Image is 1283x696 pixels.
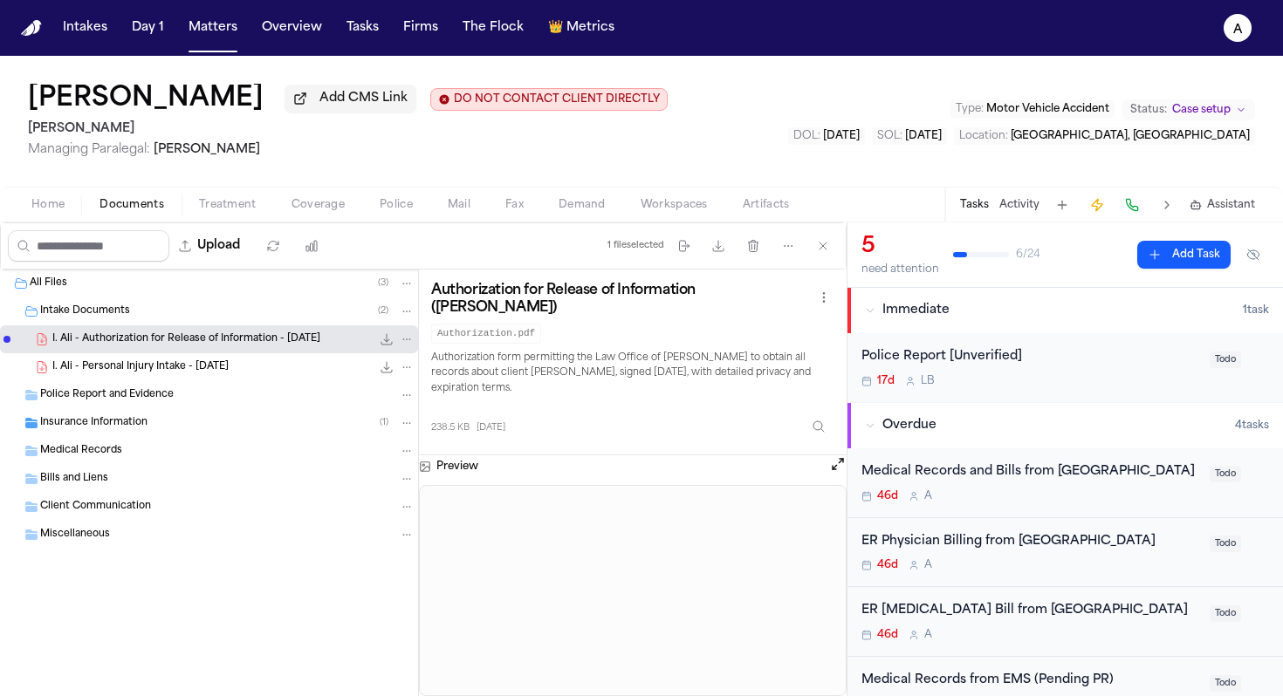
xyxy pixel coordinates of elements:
span: I. Ali - Personal Injury Intake - [DATE] [52,360,229,375]
span: Immediate [882,302,950,319]
span: Todo [1210,605,1241,622]
span: Type : [956,104,984,114]
img: Finch Logo [21,20,42,37]
span: [GEOGRAPHIC_DATA], [GEOGRAPHIC_DATA] [1011,131,1250,141]
button: Tasks [960,198,989,212]
button: Download I. Ali - Authorization for Release of Information - 6.4.25 [378,331,395,348]
div: Medical Records from EMS (Pending PR) [861,671,1199,691]
button: Firms [396,12,445,44]
a: Home [21,20,42,37]
span: Insurance Information [40,416,148,431]
span: ( 2 ) [378,306,388,316]
h2: [PERSON_NAME] [28,119,668,140]
div: Medical Records and Bills from [GEOGRAPHIC_DATA] [861,462,1199,482]
iframe: I. Ali - Authorization for Release of Information - 6.4.25 [420,486,846,695]
div: Open task: Medical Records and Bills from Highland Hospital [847,448,1283,518]
span: Client Communication [40,500,151,515]
span: Assistant [1207,198,1255,212]
span: Fax [505,198,524,212]
span: Coverage [292,198,345,212]
span: 46d [877,628,898,642]
button: Make a Call [1120,193,1144,217]
button: Upload [169,230,250,262]
span: 46d [877,489,898,503]
span: DO NOT CONTACT CLIENT DIRECTLY [454,92,660,106]
span: ( 3 ) [378,278,388,288]
button: The Flock [456,12,531,44]
span: Workspaces [641,198,708,212]
span: Miscellaneous [40,528,110,542]
button: Open preview [829,455,847,478]
span: All Files [30,276,67,291]
span: Treatment [199,198,257,212]
button: Tasks [340,12,386,44]
span: Medical Records [40,444,122,459]
span: Police Report and Evidence [40,388,174,403]
button: Edit SOL: 2027-06-02 [872,127,947,145]
button: Inspect [803,411,834,442]
button: crownMetrics [541,12,621,44]
span: Motor Vehicle Accident [986,104,1109,114]
span: L B [921,374,935,388]
span: Todo [1210,466,1241,482]
button: Change status from Case setup [1122,99,1255,120]
span: 4 task s [1235,419,1269,433]
span: Overdue [882,417,937,434]
span: [DATE] [477,421,505,434]
button: Edit Type: Motor Vehicle Accident [950,100,1115,118]
span: [DATE] [905,131,942,141]
span: Police [380,198,413,212]
span: 1 task [1243,304,1269,317]
span: A [924,558,932,572]
h3: Preview [436,460,478,474]
span: ( 1 ) [380,418,388,427]
span: Todo [1210,351,1241,368]
div: 1 file selected [607,240,664,251]
div: ER Physician Billing from [GEOGRAPHIC_DATA] [861,532,1199,552]
div: Open task: Police Report [Unverified] [847,333,1283,402]
span: 46d [877,558,898,572]
span: Demand [559,198,606,212]
div: Police Report [Unverified] [861,347,1199,367]
span: Documents [99,198,164,212]
input: Search files [8,230,169,262]
code: Authorization.pdf [431,324,541,344]
span: 6 / 24 [1016,248,1040,262]
span: DOL : [793,131,820,141]
button: Overview [255,12,329,44]
span: A [924,489,932,503]
div: 5 [861,233,939,261]
span: [DATE] [823,131,860,141]
div: need attention [861,263,939,276]
button: Day 1 [125,12,171,44]
h1: [PERSON_NAME] [28,84,264,115]
span: Status: [1130,103,1167,117]
button: Edit DOL: 2025-06-02 [788,127,865,145]
button: Edit matter name [28,84,264,115]
button: Matters [182,12,244,44]
span: Mail [448,198,470,212]
div: Open task: ER Physician Billing from Highland Hospital [847,518,1283,588]
button: Activity [999,198,1039,212]
button: Intakes [56,12,114,44]
span: I. Ali - Authorization for Release of Information - [DATE] [52,332,320,347]
button: Immediate1task [847,288,1283,333]
span: [PERSON_NAME] [154,143,260,156]
span: Artifacts [743,198,790,212]
div: ER [MEDICAL_DATA] Bill from [GEOGRAPHIC_DATA] [861,601,1199,621]
button: Download I. Ali - Personal Injury Intake - 6.4.25 [378,358,395,376]
button: Open preview [829,455,847,473]
button: Assistant [1190,198,1255,212]
span: Todo [1210,675,1241,692]
span: Location : [959,131,1008,141]
span: Bills and Liens [40,472,108,487]
span: SOL : [877,131,902,141]
button: Add Task [1137,241,1231,269]
span: A [924,628,932,642]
